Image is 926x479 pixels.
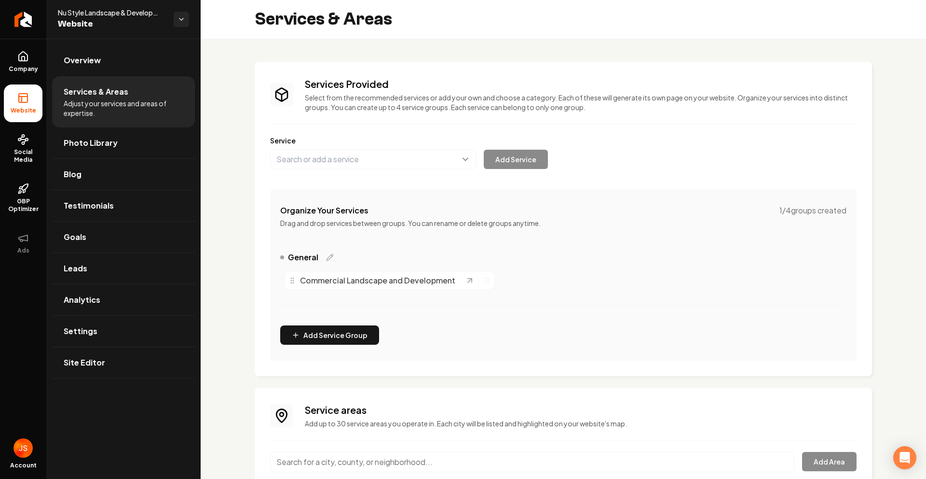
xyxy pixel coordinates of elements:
[4,126,42,171] a: Social Media
[58,8,166,17] span: Nu Style Landscape & Development
[52,190,195,221] a: Testimonials
[893,446,916,469] div: Open Intercom Messenger
[64,137,118,149] span: Photo Library
[305,77,857,91] h3: Services Provided
[305,419,857,428] p: Add up to 30 service areas you operate in. Each city will be listed and highlighted on your websi...
[52,316,195,347] a: Settings
[52,127,195,158] a: Photo Library
[10,462,37,469] span: Account
[64,294,100,306] span: Analytics
[300,275,455,286] span: Commercial Landscape and Development
[4,197,42,213] span: GBP Optimizer
[305,403,857,417] h3: Service areas
[64,86,128,98] span: Services & Areas
[14,12,32,27] img: Rebolt Logo
[305,93,857,112] p: Select from the recommended services or add your own and choose a category. Each of these will ge...
[52,159,195,190] a: Blog
[4,43,42,81] a: Company
[52,45,195,76] a: Overview
[280,325,379,345] button: Add Service Group
[64,200,114,211] span: Testimonials
[4,175,42,221] a: GBP Optimizer
[52,284,195,315] a: Analytics
[64,231,86,243] span: Goals
[14,438,33,458] button: Open user button
[52,253,195,284] a: Leads
[255,10,392,29] h2: Services & Areas
[64,169,82,180] span: Blog
[64,99,183,118] span: Adjust your services and areas of expertise.
[52,347,195,378] a: Site Editor
[14,247,33,254] span: Ads
[4,225,42,262] button: Ads
[270,452,794,472] input: Search for a city, county, or neighborhood...
[270,136,857,145] label: Service
[64,55,101,66] span: Overview
[7,107,40,114] span: Website
[64,357,105,368] span: Site Editor
[14,438,33,458] img: James Shamoun
[280,205,368,216] h4: Organize Your Services
[64,325,97,337] span: Settings
[58,17,166,31] span: Website
[64,263,87,274] span: Leads
[52,222,195,253] a: Goals
[280,218,846,228] p: Drag and drop services between groups. You can rename or delete groups anytime.
[288,252,318,263] span: General
[5,65,42,73] span: Company
[4,148,42,164] span: Social Media
[779,205,846,216] span: 1 / 4 groups created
